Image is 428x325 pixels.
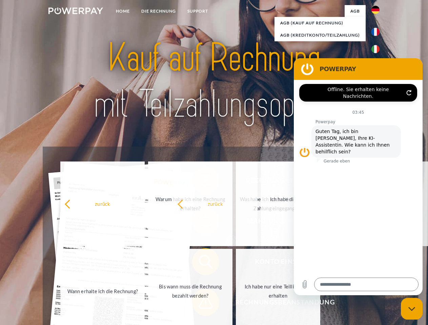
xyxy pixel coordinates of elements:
[177,199,253,208] div: zurück
[294,58,423,295] iframe: Messaging-Fenster
[152,195,228,213] div: Warum habe ich eine Rechnung erhalten?
[65,32,363,130] img: title-powerpay_de.svg
[110,5,136,17] a: Home
[64,286,141,296] div: Wann erhalte ich die Rechnung?
[401,298,423,320] iframe: Schaltfläche zum Öffnen des Messaging-Fensters; Konversation läuft
[274,17,366,29] a: AGB (Kauf auf Rechnung)
[265,195,341,213] div: Ich habe die Rechnung bereits bezahlt
[345,5,366,17] a: agb
[274,29,366,41] a: AGB (Kreditkonto/Teilzahlung)
[182,5,214,17] a: SUPPORT
[371,6,380,14] img: de
[152,282,228,300] div: Bis wann muss die Rechnung bezahlt werden?
[371,28,380,36] img: fr
[371,45,380,53] img: it
[136,5,182,17] a: DIE RECHNUNG
[48,7,103,14] img: logo-powerpay-white.svg
[64,199,141,208] div: zurück
[240,282,316,300] div: Ich habe nur eine Teillieferung erhalten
